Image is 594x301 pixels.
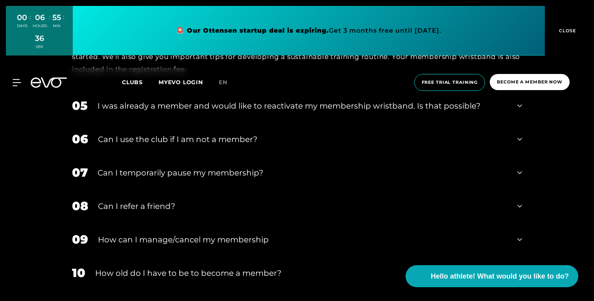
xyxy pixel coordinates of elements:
font: Become a member now [497,79,563,85]
a: Become a member now [487,74,572,91]
font: 55 [52,13,61,22]
font: Clubs [122,79,143,86]
font: Can I use the club if I am not a member? [98,135,257,144]
font: 06 [72,132,88,146]
font: I was already a member and would like to reactivate my membership wristband. Is that possible? [98,101,480,111]
font: Can I refer a friend? [98,201,175,211]
font: en [219,79,227,86]
font: 00 [17,13,27,22]
font: Can I temporarily pause my membership? [98,168,263,177]
font: CLOSE [559,28,576,33]
font: : [30,13,31,20]
font: Free trial training [422,79,478,85]
font: Hello athlete! What would you like to do? [431,272,569,280]
font: How can I manage/cancel my membership [98,235,269,244]
font: MIN [53,24,61,28]
a: en [219,78,237,87]
font: : [49,13,50,20]
font: DAYS [17,24,28,28]
font: 36 [35,33,44,43]
font: 09 [72,232,88,247]
font: How old do I have to be to become a member? [95,268,281,278]
a: Free trial training [412,74,488,91]
button: CLOSE [545,6,588,55]
font: SEK [36,44,43,49]
font: 07 [72,165,88,180]
font: : [63,13,64,20]
font: HOURS [33,24,47,28]
font: 06 [35,13,45,22]
a: MYEVO LOGIN [159,79,203,86]
font: 10 [72,266,85,280]
a: Clubs [122,78,159,86]
font: 05 [72,98,88,113]
font: 08 [72,199,88,213]
button: Hello athlete! What would you like to do? [406,265,578,287]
